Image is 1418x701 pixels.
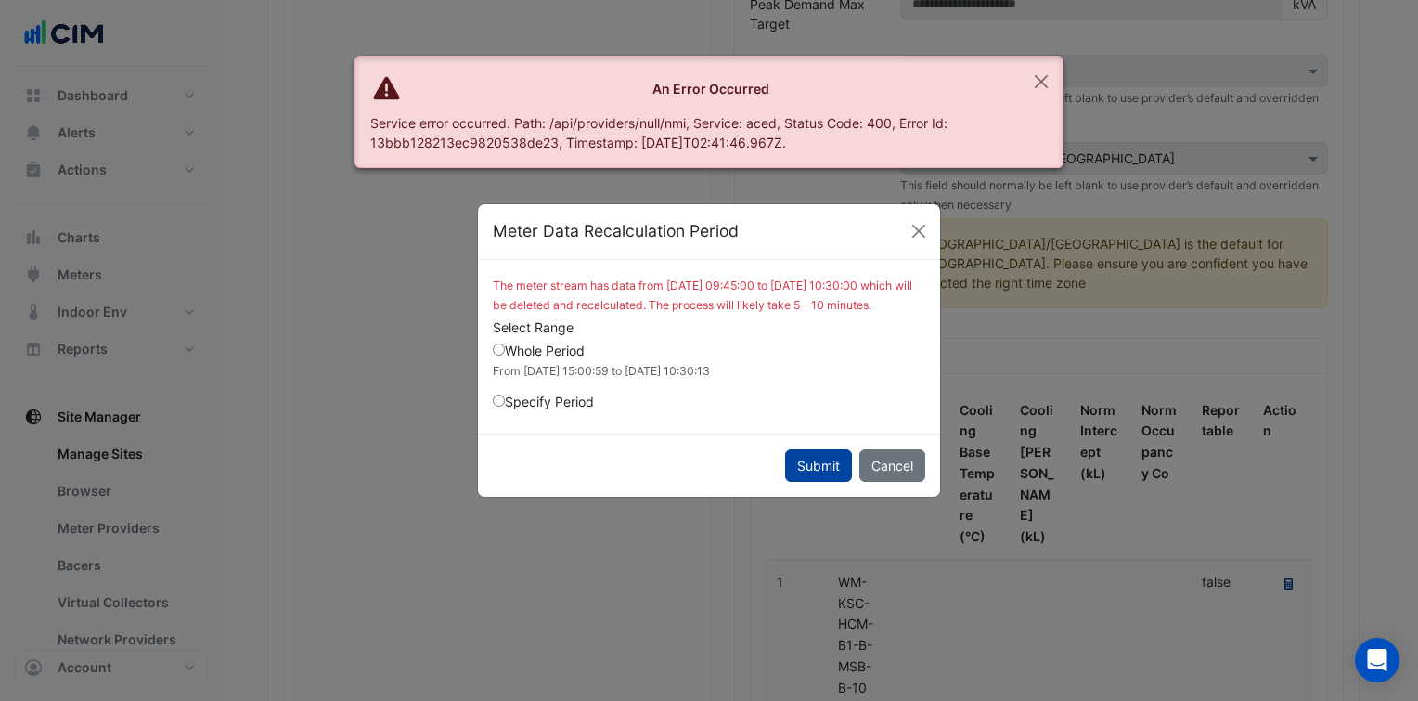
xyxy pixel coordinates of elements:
button: Close [1020,57,1063,107]
strong: An Error Occurred [652,81,769,97]
input: Whole Period From [DATE] 15:00:59 to [DATE] 10:30:13 [493,344,505,356]
label: Specify Period [493,392,594,411]
button: Cancel [859,449,925,482]
div: Open Intercom Messenger [1355,638,1399,682]
input: Specify Period [493,395,505,407]
button: Submit [785,449,852,482]
div: Select Range [493,318,925,337]
div: Service error occurred. Path: /api/providers/null/nmi, Service: aced, Status Code: 400, Error Id:... [370,113,1018,152]
small: From [DATE] 15:00:59 to [DATE] 10:30:13 [493,364,710,378]
label: Whole Period [493,341,710,380]
small: The meter stream has data from [DATE] 09:45:00 to [DATE] 10:30:00 which will be deleted and recal... [493,279,912,312]
h5: Meter Data Recalculation Period [493,219,739,243]
button: Close [905,217,933,245]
